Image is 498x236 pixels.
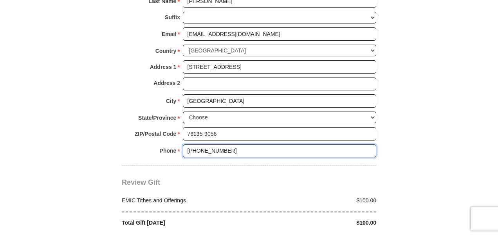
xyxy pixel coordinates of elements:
div: Total Gift [DATE] [118,219,249,227]
strong: Address 1 [150,61,177,72]
div: EMIC Tithes and Offerings [118,196,249,205]
strong: Email [162,29,176,40]
strong: ZIP/Postal Code [135,128,177,139]
div: $100.00 [249,219,381,227]
div: $100.00 [249,196,381,205]
strong: State/Province [138,112,176,123]
strong: Country [155,45,177,56]
strong: Address 2 [153,77,180,88]
span: Review Gift [122,178,160,186]
strong: Phone [160,145,177,156]
strong: City [166,95,176,106]
strong: Suffix [165,12,180,23]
